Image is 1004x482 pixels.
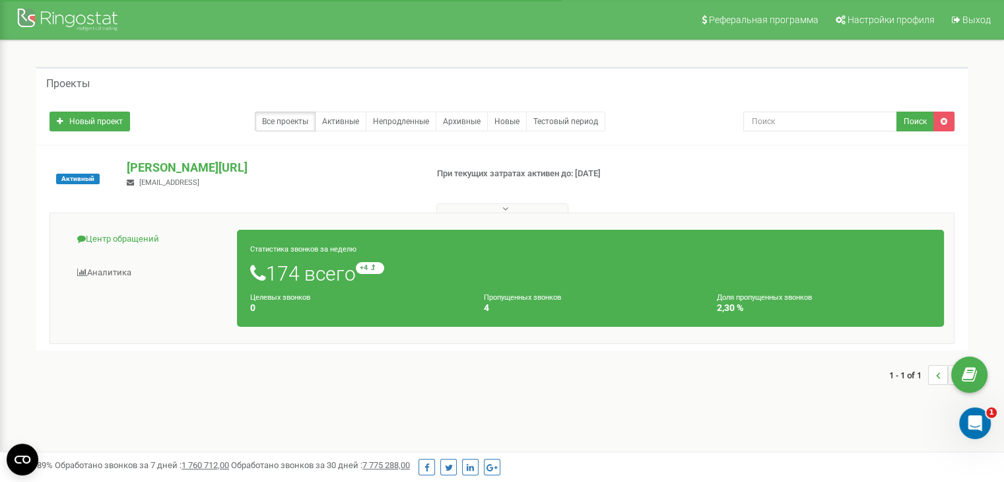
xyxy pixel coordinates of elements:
[962,15,991,25] span: Выход
[315,112,366,131] a: Активные
[231,460,410,470] span: Обработано звонков за 30 дней :
[959,407,991,439] iframe: Intercom live chat
[56,174,100,184] span: Активный
[250,293,310,302] small: Целевых звонков
[896,112,934,131] button: Поиск
[255,112,316,131] a: Все проекты
[55,460,229,470] span: Обработано звонков за 7 дней :
[182,460,229,470] u: 1 760 712,00
[366,112,436,131] a: Непродленные
[46,78,90,90] h5: Проекты
[127,159,415,176] p: [PERSON_NAME][URL]
[986,407,997,418] span: 1
[7,444,38,475] button: Open CMP widget
[717,303,931,313] h4: 2,30 %
[250,303,464,313] h4: 0
[437,168,648,180] p: При текущих затратах активен до: [DATE]
[60,257,238,289] a: Аналитика
[743,112,897,131] input: Поиск
[889,365,928,385] span: 1 - 1 of 1
[250,245,356,254] small: Статистика звонков за неделю
[848,15,935,25] span: Настройки профиля
[526,112,605,131] a: Тестовый период
[60,223,238,256] a: Центр обращений
[484,293,561,302] small: Пропущенных звонков
[436,112,488,131] a: Архивные
[250,262,931,285] h1: 174 всего
[889,352,968,398] nav: ...
[487,112,527,131] a: Новые
[356,262,384,274] small: +4
[709,15,819,25] span: Реферальная программа
[484,303,698,313] h4: 4
[362,460,410,470] u: 7 775 288,00
[717,293,812,302] small: Доля пропущенных звонков
[50,112,130,131] a: Новый проект
[139,178,199,187] span: [EMAIL_ADDRESS]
